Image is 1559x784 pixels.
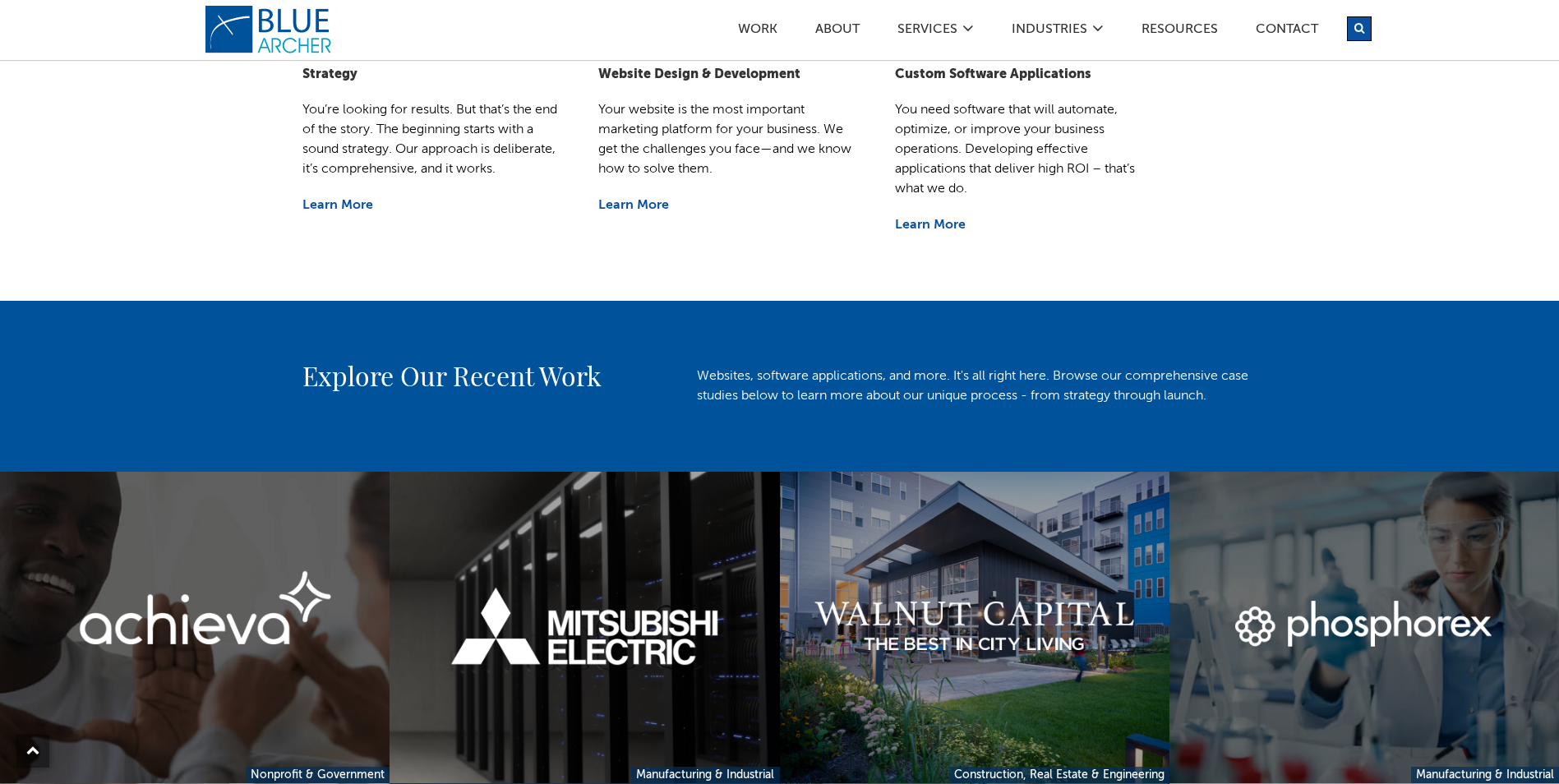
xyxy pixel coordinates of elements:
[1255,23,1319,40] a: Contact
[814,23,860,40] a: ABOUT
[895,100,1158,199] p: You need software that will automate, optimize, or improve your business operations. Developing e...
[895,67,1158,84] h5: Custom Software Applications
[302,356,664,395] h2: Explore Our Recent Work
[1141,23,1219,40] a: Resources
[631,767,779,784] a: Manufacturing & Industrial
[302,67,565,84] h5: Strategy
[897,23,958,40] a: SERVICES
[1011,23,1088,40] a: Industries
[697,367,1256,406] p: Websites, software applications, and more. It's all right here. Browse our comprehensive case stu...
[302,199,373,212] a: Learn More
[205,5,336,54] a: logo
[598,100,861,179] p: Your website is the most important marketing platform for your business. We get the challenges yo...
[246,767,390,784] a: Nonprofit & Government
[598,199,669,212] a: Learn More
[302,100,565,179] p: You’re looking for results. But that’s the end of the story. The beginning starts with a sound st...
[949,767,1169,784] a: Construction, Real Estate & Engineering
[895,219,966,232] a: Learn More
[737,23,778,40] a: Work
[598,67,861,84] h5: Website Design & Development
[1411,767,1559,784] a: Manufacturing & Industrial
